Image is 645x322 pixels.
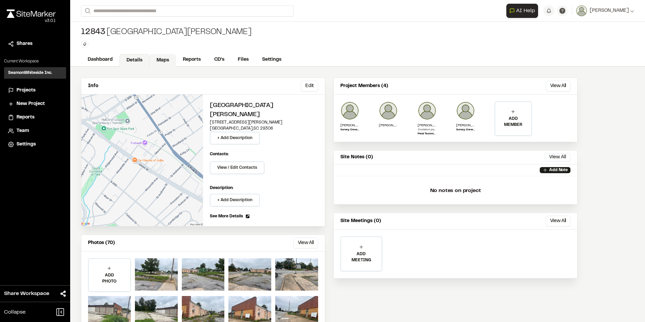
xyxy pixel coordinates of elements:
button: View / Edit Contacts [210,161,264,174]
a: Settings [255,53,288,66]
p: [GEOGRAPHIC_DATA] , SC 29306 [210,126,318,132]
p: Project Members (4) [340,82,388,90]
a: Details [119,54,149,67]
p: Photos (70) [88,239,115,247]
a: Files [231,53,255,66]
h2: [GEOGRAPHIC_DATA][PERSON_NAME] [210,101,318,119]
p: ADD PHOTO [89,272,130,285]
img: Nic Waggoner [456,101,475,120]
p: [PERSON_NAME] [418,123,437,128]
img: Morgan Beumee [340,101,359,120]
p: Add Note [549,167,568,173]
p: [PERSON_NAME] [379,123,398,128]
p: Survey Crew Chief [456,128,475,132]
span: Projects [17,87,35,94]
p: No notes on project [339,180,572,202]
a: Projects [8,87,62,94]
p: Info [88,82,98,90]
span: [PERSON_NAME] [590,7,629,15]
a: CD's [207,53,231,66]
a: Maps [149,54,176,67]
a: Reports [8,114,62,121]
h3: SeamonWhiteside Inc. [8,70,52,76]
a: New Project [8,100,62,108]
span: Collapse [4,308,26,316]
img: rebrand.png [7,9,56,18]
a: Dashboard [81,53,119,66]
div: Oh geez...please don't... [7,18,56,24]
button: Open AI Assistant [506,4,538,18]
span: See More Details [210,213,243,219]
span: Settings [17,141,36,148]
p: [STREET_ADDRESS][PERSON_NAME] [210,119,318,126]
a: Reports [176,53,207,66]
button: Edit Tags [81,41,88,48]
img: User [576,5,587,16]
p: [PERSON_NAME] [340,123,359,128]
p: Site Meetings (0) [340,217,381,225]
button: View All [546,81,570,91]
p: Field Technician III [418,132,437,136]
button: + Add Description [210,132,260,144]
button: View All [545,153,570,161]
span: Shares [17,40,32,48]
button: View All [546,216,570,226]
span: New Project [17,100,45,108]
p: Contacts: [210,151,229,157]
div: Open AI Assistant [506,4,541,18]
p: Current Workspace [4,58,66,64]
div: [GEOGRAPHIC_DATA][PERSON_NAME] [81,27,252,38]
p: Invitation pending [418,128,437,132]
span: Reports [17,114,34,121]
a: Team [8,127,62,135]
p: ADD MEMBER [495,116,531,128]
p: Site Notes (0) [340,154,373,161]
button: Search [81,5,93,17]
p: Survey Crew Chief [340,128,359,132]
span: AI Help [516,7,535,15]
button: View All [293,238,318,248]
p: [PERSON_NAME] [456,123,475,128]
img: Will Tate [418,101,437,120]
p: Description: [210,185,318,191]
button: + Add Description [210,194,260,207]
a: Settings [8,141,62,148]
img: Ben Brumlow [379,101,398,120]
p: ADD MEETING [341,251,382,263]
span: 12843 [81,27,105,38]
span: Share Workspace [4,290,49,298]
a: Shares [8,40,62,48]
span: Team [17,127,29,135]
button: [PERSON_NAME] [576,5,634,16]
button: Edit [301,81,318,91]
